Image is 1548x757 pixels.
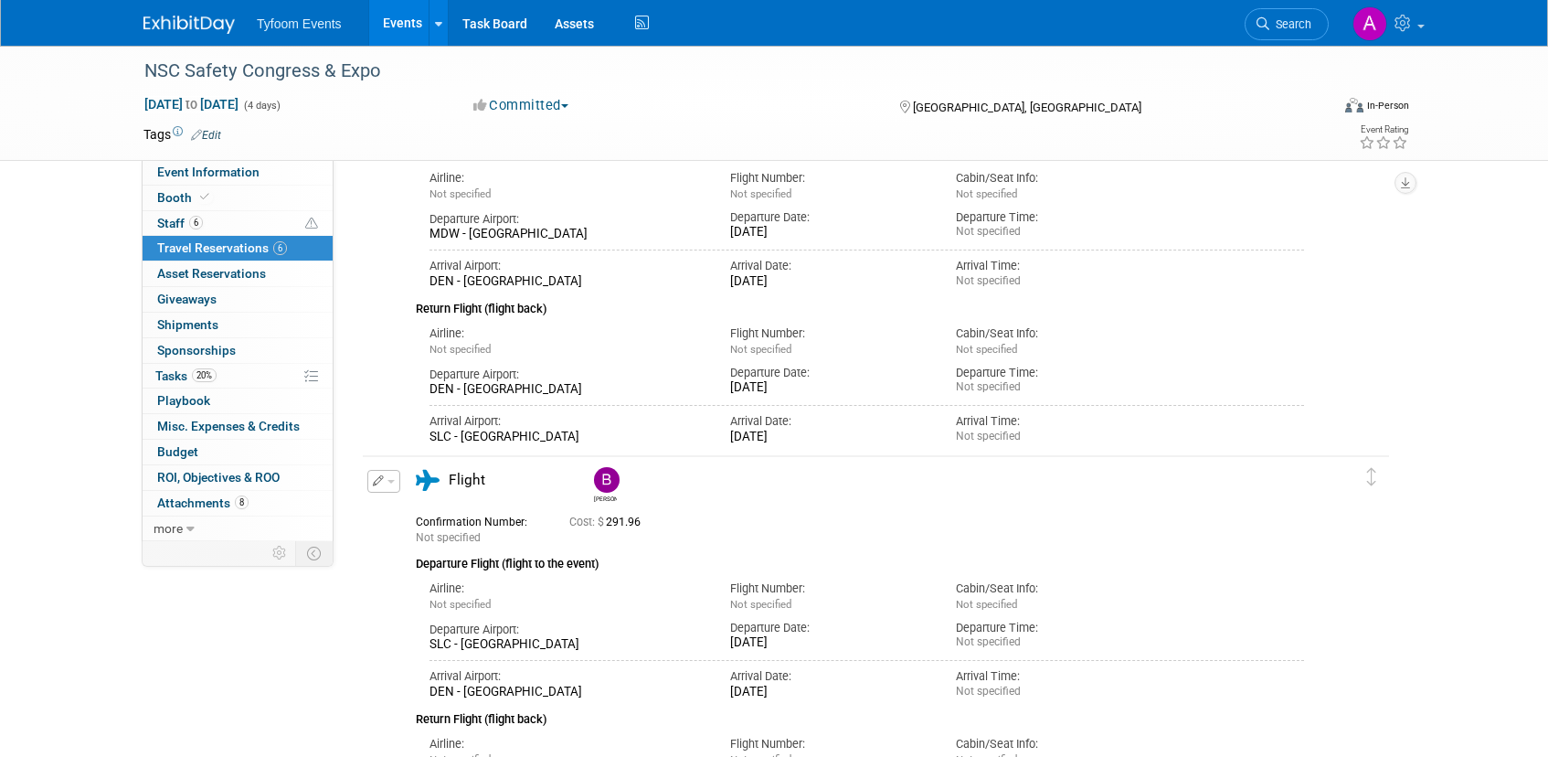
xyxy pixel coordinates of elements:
span: Not specified [730,343,791,356]
div: Not specified [956,635,1154,649]
div: SLC - [GEOGRAPHIC_DATA] [429,637,703,653]
div: Cabin/Seat Info: [956,581,1154,597]
a: Search [1245,8,1329,40]
span: [DATE] [DATE] [143,96,239,112]
a: Sponsorships [143,338,333,363]
div: Airline: [429,325,703,342]
i: Click and drag to move item [1367,468,1376,486]
div: Arrival Airport: [429,668,703,685]
div: Arrival Time: [956,668,1154,685]
span: Sponsorships [157,343,236,357]
span: 20% [192,368,217,382]
a: more [143,517,333,541]
div: Departure Time: [956,209,1154,226]
div: Arrival Date: [730,413,928,430]
td: Personalize Event Tab Strip [264,541,296,565]
span: Event Information [157,165,260,179]
span: Search [1269,17,1311,31]
div: Arrival Airport: [429,413,703,430]
div: Flight Number: [730,325,928,342]
div: Airline: [429,170,703,187]
span: Shipments [157,317,218,332]
a: Booth [143,186,333,210]
a: Event Information [143,160,333,185]
div: Arrival Date: [730,668,928,685]
div: Departure Date: [730,365,928,381]
div: Departure Airport: [429,211,703,228]
a: Giveaways [143,287,333,312]
span: to [183,97,200,112]
span: Attachments [157,496,249,510]
div: Not specified [956,685,1154,698]
div: Departure Flight (flight to the event) [416,546,1304,573]
i: Flight [416,470,440,491]
span: Cost: $ [569,516,606,528]
div: [DATE] [730,430,928,445]
span: Not specified [429,598,491,611]
span: Tasks [155,368,217,383]
div: [DATE] [730,274,928,290]
span: Not specified [956,187,1017,200]
span: Travel Reservations [157,240,287,255]
div: Departure Date: [730,209,928,226]
span: Playbook [157,393,210,408]
div: Event Format [1221,95,1409,123]
span: 6 [273,241,287,255]
span: Not specified [429,343,491,356]
a: Attachments8 [143,491,333,516]
a: Asset Reservations [143,261,333,286]
span: (4 days) [242,100,281,112]
div: DEN - [GEOGRAPHIC_DATA] [429,685,703,700]
div: Departure Airport: [429,367,703,383]
div: Flight Number: [730,736,928,752]
div: Not specified [956,274,1154,288]
button: Committed [467,96,576,115]
div: Arrival Airport: [429,258,703,274]
img: Brandon Nelson [594,467,620,493]
span: Staff [157,216,203,230]
span: Misc. Expenses & Credits [157,419,300,433]
a: Travel Reservations6 [143,236,333,261]
img: ExhibitDay [143,16,235,34]
td: Toggle Event Tabs [296,541,334,565]
span: Potential Scheduling Conflict -- at least one attendee is tagged in another overlapping event. [305,216,318,232]
div: Not specified [956,430,1154,443]
span: Budget [157,444,198,459]
div: Arrival Time: [956,413,1154,430]
a: ROI, Objectives & ROO [143,465,333,490]
div: SLC - [GEOGRAPHIC_DATA] [429,430,703,445]
span: Giveaways [157,292,217,306]
div: Cabin/Seat Info: [956,170,1154,187]
span: 291.96 [569,516,648,528]
span: [GEOGRAPHIC_DATA], [GEOGRAPHIC_DATA] [913,101,1141,114]
div: Cabin/Seat Info: [956,325,1154,342]
div: Event Rating [1359,125,1408,134]
div: Airline: [429,581,703,597]
div: Brandon Nelson [589,467,621,503]
span: more [154,521,183,536]
span: Not specified [429,187,491,200]
div: Brandon Nelson [594,493,617,503]
span: Not specified [956,343,1017,356]
div: Not specified [956,225,1154,239]
div: NSC Safety Congress & Expo [138,55,1301,88]
span: Booth [157,190,213,205]
div: Departure Airport: [429,622,703,638]
div: MDW - [GEOGRAPHIC_DATA] [429,227,703,242]
div: Airline: [429,736,703,752]
a: Tasks20% [143,364,333,389]
a: Budget [143,440,333,464]
a: Misc. Expenses & Credits [143,414,333,439]
span: Not specified [956,598,1017,611]
img: Angie Nichols [1352,6,1387,41]
div: [DATE] [730,635,928,651]
span: Flight [449,472,485,488]
img: Format-Inperson.png [1345,98,1363,112]
span: 8 [235,496,249,509]
div: Not specified [956,380,1154,394]
span: Tyfoom Events [257,16,342,31]
span: Not specified [416,531,481,544]
span: Not specified [730,187,791,200]
div: In-Person [1366,99,1409,112]
div: Flight Number: [730,581,928,597]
